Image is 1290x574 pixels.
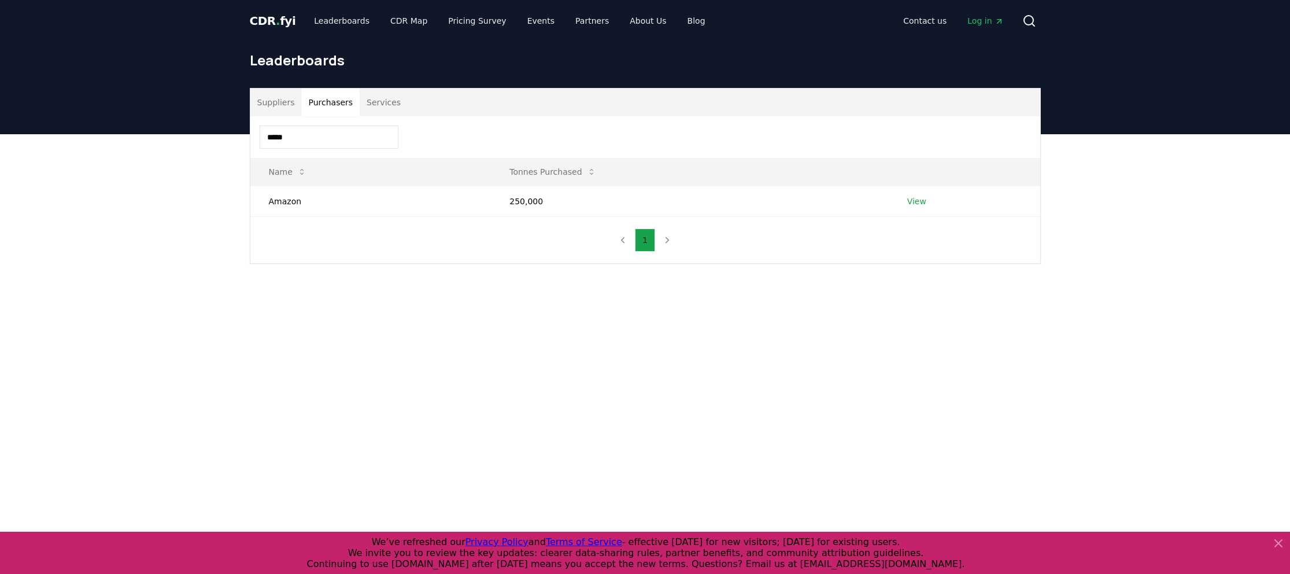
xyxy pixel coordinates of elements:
[276,14,280,28] span: .
[260,160,316,183] button: Name
[301,89,360,116] button: Purchasers
[958,10,1012,31] a: Log in
[439,10,515,31] a: Pricing Survey
[967,15,1003,27] span: Log in
[305,10,379,31] a: Leaderboards
[250,14,296,28] span: CDR fyi
[566,10,618,31] a: Partners
[518,10,564,31] a: Events
[620,10,675,31] a: About Us
[360,89,408,116] button: Services
[250,89,302,116] button: Suppliers
[907,196,926,207] a: View
[250,13,296,29] a: CDR.fyi
[305,10,714,31] nav: Main
[500,160,605,183] button: Tonnes Purchased
[894,10,956,31] a: Contact us
[250,51,1041,69] h1: Leaderboards
[381,10,437,31] a: CDR Map
[250,186,491,216] td: Amazon
[635,229,655,252] button: 1
[894,10,1012,31] nav: Main
[678,10,715,31] a: Blog
[491,186,888,216] td: 250,000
